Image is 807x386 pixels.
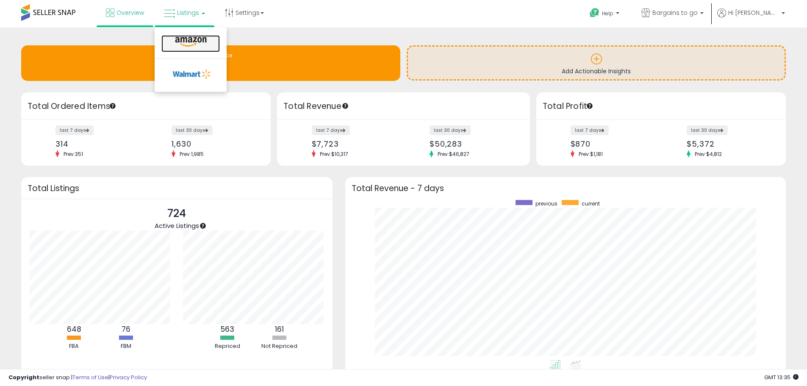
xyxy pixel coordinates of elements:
[254,342,305,350] div: Not Repriced
[110,373,147,381] a: Privacy Policy
[172,139,256,148] div: 1,630
[687,125,728,135] label: last 30 days
[433,150,474,158] span: Prev: $46,827
[275,324,284,334] b: 161
[687,139,771,148] div: $5,372
[571,125,609,135] label: last 7 days
[352,185,779,192] h3: Total Revenue - 7 days
[535,200,557,207] span: previous
[408,47,785,79] a: Add Actionable Insights
[691,150,726,158] span: Prev: $4,812
[583,1,628,28] a: Help
[221,324,234,334] b: 563
[312,125,350,135] label: last 7 days
[283,100,524,112] h3: Total Revenue
[562,67,631,75] span: Add Actionable Insights
[202,342,253,350] div: Repriced
[582,200,600,207] span: current
[316,150,352,158] span: Prev: $10,317
[28,185,326,192] h3: Total Listings
[586,102,593,110] div: Tooltip anchor
[49,342,100,350] div: FBA
[764,373,799,381] span: 2025-08-15 13:35 GMT
[21,45,400,81] a: Needs to Reprice 1
[155,205,199,222] p: 724
[109,102,116,110] div: Tooltip anchor
[55,139,140,148] div: 314
[55,125,94,135] label: last 7 days
[116,8,144,17] span: Overview
[67,324,81,334] b: 648
[574,150,607,158] span: Prev: $1,181
[177,8,199,17] span: Listings
[122,324,130,334] b: 76
[199,222,207,230] div: Tooltip anchor
[543,100,779,112] h3: Total Profit
[728,8,779,17] span: Hi [PERSON_NAME]
[652,8,698,17] span: Bargains to go
[101,342,152,350] div: FBM
[28,100,264,112] h3: Total Ordered Items
[571,139,655,148] div: $870
[8,374,147,382] div: seller snap | |
[172,125,213,135] label: last 30 days
[59,150,87,158] span: Prev: 351
[8,373,39,381] strong: Copyright
[25,62,396,76] h1: 1
[717,8,785,28] a: Hi [PERSON_NAME]
[430,125,471,135] label: last 30 days
[312,139,397,148] div: $7,723
[430,139,515,148] div: $50,283
[72,373,108,381] a: Terms of Use
[155,221,199,230] span: Active Listings
[175,150,208,158] span: Prev: 1,985
[589,8,600,18] i: Get Help
[341,102,349,110] div: Tooltip anchor
[602,10,613,17] span: Help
